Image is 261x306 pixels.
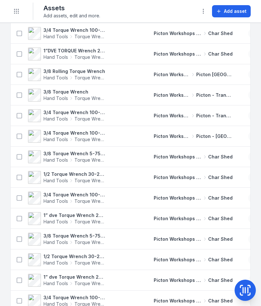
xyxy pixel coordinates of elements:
[43,54,68,60] span: Hand Tools
[43,239,68,246] span: Hand Tools
[208,236,233,242] span: Char Shed
[154,236,233,242] a: Picton Workshops & BaysChar Shed
[43,89,106,95] strong: 3/8 Torque Wrench
[43,13,100,19] span: Add assets, edit and more.
[74,33,106,40] span: Torque Wrench
[74,219,106,225] span: Torque Wrench
[154,133,233,139] a: Picton Workshops & BaysPicton - [GEOGRAPHIC_DATA]
[43,95,68,102] span: Hand Tools
[74,157,106,163] span: Torque Wrench
[43,109,106,116] strong: 3/4 Torque Wrench 100-600 ft/lbs 0320601267
[154,71,190,78] span: Picton Workshops & Bays
[43,280,68,287] span: Hand Tools
[208,154,233,160] span: Char Shed
[154,277,202,283] span: Picton Workshops & Bays
[43,177,68,184] span: Hand Tools
[43,33,68,40] span: Hand Tools
[208,256,233,263] span: Char Shed
[43,233,106,239] strong: 3/8 Torque Wrench 5-75 ft/lbd
[74,177,106,184] span: Torque Wrench
[154,30,202,37] span: Picton Workshops & Bays
[74,75,106,81] span: Torque Wrench
[154,174,202,181] span: Picton Workshops & Bays
[196,113,233,119] span: Picton - Transmission Bay
[154,256,233,263] a: Picton Workshops & BaysChar Shed
[74,260,106,266] span: Torque Wrench
[74,239,106,246] span: Torque Wrench
[43,171,106,177] strong: 1/2 Torque Wrench 30-250 ft/lbs 4578
[43,68,106,75] strong: 3/8 Rolling Torque Wrench
[154,236,202,242] span: Picton Workshops & Bays
[74,280,106,287] span: Torque Wrench
[28,89,106,102] a: 3/8 Torque WrenchHand ToolsTorque Wrench
[154,195,202,201] span: Picton Workshops & Bays
[43,198,68,204] span: Hand Tools
[43,212,106,219] strong: 1” dve Torque Wrench 200-1000ft/lbs 4571
[28,150,106,163] a: 3/8 Torque Wrench 5-75 ft/lbs 4582Hand ToolsTorque Wrench
[43,150,106,157] strong: 3/8 Torque Wrench 5-75 ft/lbs 4582
[43,27,106,33] strong: 3/4 Torque Wrench 100-500 ft/lbs box 2 4575
[154,51,233,57] a: Picton Workshops & BaysChar Shed
[43,253,106,260] strong: 1/2 Torque Wrench 30-250 ft/lbs 4577
[208,277,233,283] span: Char Shed
[74,95,106,102] span: Torque Wrench
[28,253,106,266] a: 1/2 Torque Wrench 30-250 ft/lbs 4577Hand ToolsTorque Wrench
[224,8,247,14] span: Add asset
[208,215,233,222] span: Char Shed
[43,294,106,301] strong: 3/4 Torque Wrench 100-600 ft/lbs 4575
[208,195,233,201] span: Char Shed
[208,298,233,304] span: Char Shed
[154,298,233,304] a: Picton Workshops & BaysChar Shed
[154,113,233,119] a: Picton Workshops & BaysPicton - Transmission Bay
[43,157,68,163] span: Hand Tools
[28,171,106,184] a: 1/2 Torque Wrench 30-250 ft/lbs 4578Hand ToolsTorque Wrench
[154,195,233,201] a: Picton Workshops & BaysChar Shed
[154,113,190,119] span: Picton Workshops & Bays
[154,215,233,222] a: Picton Workshops & BaysChar Shed
[43,116,68,122] span: Hand Tools
[154,154,233,160] a: Picton Workshops & BaysChar Shed
[154,256,202,263] span: Picton Workshops & Bays
[74,116,106,122] span: Torque Wrench
[154,298,202,304] span: Picton Workshops & Bays
[154,277,233,283] a: Picton Workshops & BaysChar Shed
[154,174,233,181] a: Picton Workshops & BaysChar Shed
[212,5,251,17] button: Add asset
[154,215,202,222] span: Picton Workshops & Bays
[154,133,190,139] span: Picton Workshops & Bays
[154,154,202,160] span: Picton Workshops & Bays
[154,51,202,57] span: Picton Workshops & Bays
[43,48,106,54] strong: 1”DVE TORQUE Wrench 200-1000 ft/lbs 4572
[154,71,233,78] a: Picton Workshops & BaysPicton [GEOGRAPHIC_DATA]
[43,130,106,136] strong: 3/4 Torque Wrench 100-600 ft/lbs 447
[196,133,233,139] span: Picton - [GEOGRAPHIC_DATA]
[43,260,68,266] span: Hand Tools
[43,4,100,13] h2: Assets
[208,51,233,57] span: Char Shed
[28,27,106,40] a: 3/4 Torque Wrench 100-500 ft/lbs box 2 4575Hand ToolsTorque Wrench
[10,5,23,17] button: Toggle navigation
[43,75,68,81] span: Hand Tools
[74,136,106,143] span: Torque Wrench
[28,130,106,143] a: 3/4 Torque Wrench 100-600 ft/lbs 447Hand ToolsTorque Wrench
[28,48,106,60] a: 1”DVE TORQUE Wrench 200-1000 ft/lbs 4572Hand ToolsTorque Wrench
[28,233,106,246] a: 3/8 Torque Wrench 5-75 ft/lbdHand ToolsTorque Wrench
[28,68,106,81] a: 3/8 Rolling Torque WrenchHand ToolsTorque Wrench
[208,174,233,181] span: Char Shed
[154,30,233,37] a: Picton Workshops & BaysChar Shed
[28,274,106,287] a: 1” dve Torque Wrench 200-1000 ft/lbs 4572Hand ToolsTorque Wrench
[43,192,106,198] strong: 3/4 Torque Wrench 100-600 ft/lbs 4576
[154,92,233,98] a: Picton Workshops & BaysPicton - Transmission Bay
[28,109,106,122] a: 3/4 Torque Wrench 100-600 ft/lbs 0320601267Hand ToolsTorque Wrench
[74,198,106,204] span: Torque Wrench
[208,30,233,37] span: Char Shed
[28,192,106,204] a: 3/4 Torque Wrench 100-600 ft/lbs 4576Hand ToolsTorque Wrench
[43,136,68,143] span: Hand Tools
[154,92,190,98] span: Picton Workshops & Bays
[28,212,106,225] a: 1” dve Torque Wrench 200-1000ft/lbs 4571Hand ToolsTorque Wrench
[43,219,68,225] span: Hand Tools
[74,54,106,60] span: Torque Wrench
[196,92,233,98] span: Picton - Transmission Bay
[43,274,106,280] strong: 1” dve Torque Wrench 200-1000 ft/lbs 4572
[196,71,233,78] span: Picton [GEOGRAPHIC_DATA]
